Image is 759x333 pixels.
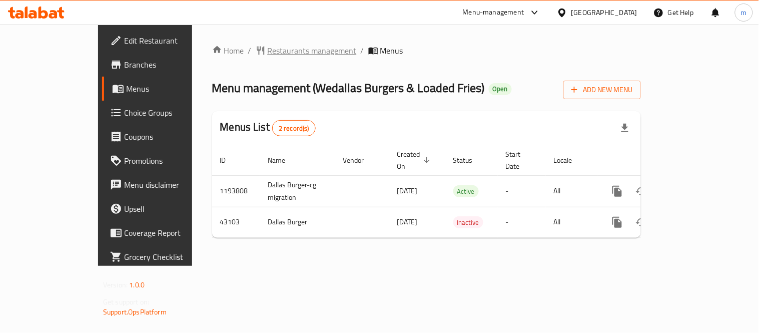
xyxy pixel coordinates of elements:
[453,216,483,228] div: Inactive
[124,107,217,119] span: Choice Groups
[380,45,403,57] span: Menus
[126,83,217,95] span: Menus
[463,7,524,19] div: Menu-management
[124,203,217,215] span: Upsell
[343,154,377,166] span: Vendor
[102,197,225,221] a: Upsell
[546,175,597,207] td: All
[629,210,653,234] button: Change Status
[605,210,629,234] button: more
[397,184,418,197] span: [DATE]
[453,154,486,166] span: Status
[268,154,299,166] span: Name
[741,7,747,18] span: m
[489,83,512,95] div: Open
[260,175,335,207] td: Dallas Burger-cg migration
[129,278,145,291] span: 1.0.0
[397,148,433,172] span: Created On
[506,148,534,172] span: Start Date
[212,207,260,237] td: 43103
[260,207,335,237] td: Dallas Burger
[124,35,217,47] span: Edit Restaurant
[102,29,225,53] a: Edit Restaurant
[124,131,217,143] span: Coupons
[102,53,225,77] a: Branches
[498,207,546,237] td: -
[571,84,633,96] span: Add New Menu
[124,227,217,239] span: Coverage Report
[272,120,316,136] div: Total records count
[571,7,637,18] div: [GEOGRAPHIC_DATA]
[605,179,629,203] button: more
[102,245,225,269] a: Grocery Checklist
[212,145,709,238] table: enhanced table
[453,217,483,228] span: Inactive
[212,77,485,99] span: Menu management ( Wedallas Burgers & Loaded Fries )
[124,251,217,263] span: Grocery Checklist
[102,173,225,197] a: Menu disclaimer
[212,45,641,57] nav: breadcrumb
[103,295,149,308] span: Get support on:
[220,154,239,166] span: ID
[102,149,225,173] a: Promotions
[212,45,244,57] a: Home
[563,81,641,99] button: Add New Menu
[124,155,217,167] span: Promotions
[613,116,637,140] div: Export file
[102,125,225,149] a: Coupons
[248,45,252,57] li: /
[453,186,479,197] span: Active
[546,207,597,237] td: All
[220,120,316,136] h2: Menus List
[397,215,418,228] span: [DATE]
[103,305,167,318] a: Support.OpsPlatform
[124,179,217,191] span: Menu disclaimer
[102,101,225,125] a: Choice Groups
[554,154,585,166] span: Locale
[273,124,315,133] span: 2 record(s)
[498,175,546,207] td: -
[102,77,225,101] a: Menus
[102,221,225,245] a: Coverage Report
[268,45,357,57] span: Restaurants management
[103,278,128,291] span: Version:
[489,85,512,93] span: Open
[597,145,709,176] th: Actions
[361,45,364,57] li: /
[124,59,217,71] span: Branches
[256,45,357,57] a: Restaurants management
[212,175,260,207] td: 1193808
